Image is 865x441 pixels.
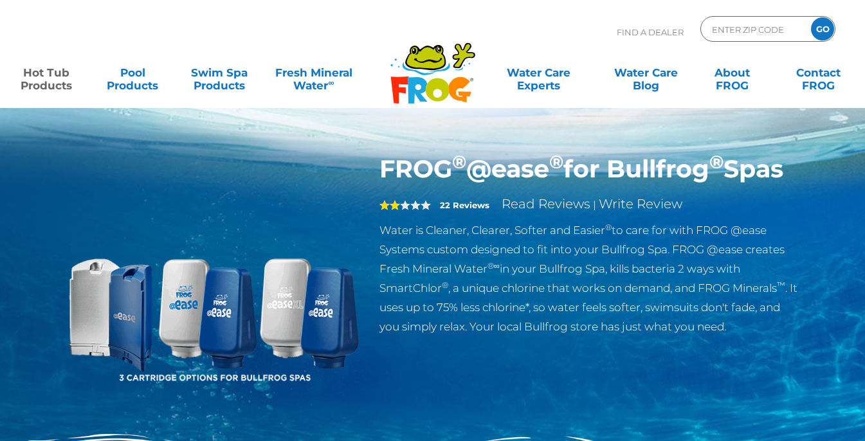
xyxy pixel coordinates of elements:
[593,199,596,211] span: |
[379,221,799,336] p: Water is Cleaner, Clearer, Softer and Easier to care for with FROG @ease Systems custom designed ...
[99,60,166,85] a: PoolProducts
[777,280,785,290] sup: ™
[185,60,252,85] a: Swim SpaProducts
[452,150,466,173] sup: ®
[487,261,500,271] sup: ®∞
[698,60,765,85] a: AboutFROG
[379,154,799,184] h1: FROG @ease for Bullfrog Spas
[328,78,334,87] sup: ∞
[272,60,356,85] a: Fresh MineralWater∞
[612,60,679,85] a: Water CareBlog
[617,16,684,48] p: Find A Dealer
[484,60,594,85] a: Water CareExperts
[383,26,482,104] img: Frog Products Logo
[379,200,400,210] span: 2
[442,280,448,290] sup: ®
[599,196,682,212] a: Write Review
[13,60,80,85] a: Hot TubProducts
[605,222,612,232] sup: ®
[785,60,852,85] a: ContactFROG
[709,150,724,173] sup: ®
[502,196,590,212] a: Read Reviews
[549,150,563,173] sup: ®
[440,200,489,210] strong: 22 Reviews
[811,17,834,40] input: GO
